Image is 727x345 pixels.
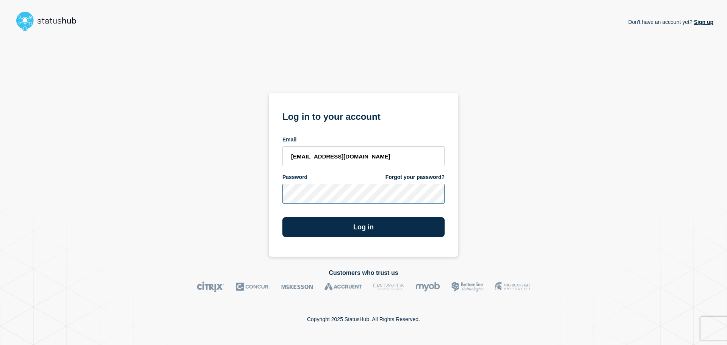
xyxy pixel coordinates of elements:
h2: Customers who trust us [14,270,713,276]
img: myob logo [415,281,440,292]
img: Concur logo [236,281,270,292]
button: Log in [282,217,445,237]
span: Password [282,174,307,181]
img: StatusHub logo [14,9,86,33]
h1: Log in to your account [282,109,445,123]
span: Email [282,136,296,143]
img: McKesson logo [281,281,313,292]
p: Copyright 2025 StatusHub. All Rights Reserved. [307,316,420,322]
input: password input [282,184,445,204]
a: Sign up [693,19,713,25]
img: Accruent logo [324,281,362,292]
img: DataVita logo [373,281,404,292]
img: Citrix logo [197,281,224,292]
a: Forgot your password? [385,174,445,181]
p: Don't have an account yet? [628,13,713,31]
img: MSU logo [495,281,530,292]
input: email input [282,146,445,166]
img: Bottomline logo [451,281,484,292]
